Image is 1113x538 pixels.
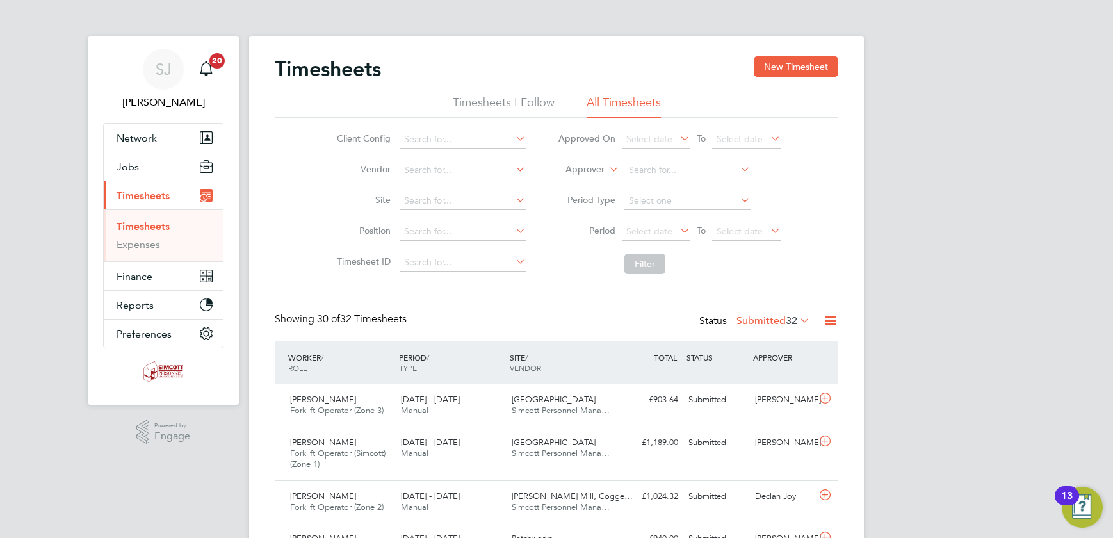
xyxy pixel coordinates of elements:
button: Reports [104,291,223,319]
button: Finance [104,262,223,290]
label: Vendor [333,163,391,175]
div: 13 [1061,496,1073,512]
span: 32 [786,314,797,327]
div: £1,189.00 [617,432,683,453]
span: TOTAL [654,352,677,363]
span: [GEOGRAPHIC_DATA] [512,437,596,448]
span: Jobs [117,161,139,173]
input: Search for... [400,161,526,179]
span: To [693,130,710,147]
span: Finance [117,270,152,282]
span: VENDOR [510,363,541,373]
a: 20 [193,49,219,90]
span: 30 of [317,313,340,325]
label: Site [333,194,391,206]
span: [PERSON_NAME] [290,394,356,405]
label: Client Config [333,133,391,144]
input: Search for... [400,192,526,210]
span: / [321,352,323,363]
h2: Timesheets [275,56,381,82]
span: Forklift Operator (Zone 3) [290,405,384,416]
span: Powered by [154,420,190,431]
label: Approver [547,163,605,176]
span: Manual [401,501,428,512]
span: [GEOGRAPHIC_DATA] [512,394,596,405]
button: New Timesheet [754,56,838,77]
span: Shaun Jex [103,95,223,110]
input: Search for... [400,254,526,272]
button: Open Resource Center, 13 new notifications [1062,487,1103,528]
div: SITE [507,346,617,379]
span: TYPE [399,363,417,373]
span: Select date [717,133,763,145]
div: £1,024.32 [617,486,683,507]
input: Search for... [400,223,526,241]
label: Approved On [558,133,615,144]
input: Search for... [400,131,526,149]
span: Engage [154,431,190,442]
span: Select date [626,133,672,145]
div: APPROVER [750,346,816,369]
label: Timesheet ID [333,256,391,267]
div: Submitted [683,486,750,507]
div: PERIOD [396,346,507,379]
span: Select date [626,225,672,237]
div: Declan Joy [750,486,816,507]
span: Forklift Operator (Zone 2) [290,501,384,512]
label: Submitted [736,314,810,327]
span: Simcott Personnel Mana… [512,501,610,512]
span: / [427,352,429,363]
a: Go to home page [103,361,223,382]
span: Manual [401,405,428,416]
span: Reports [117,299,154,311]
input: Search for... [624,161,751,179]
div: Timesheets [104,209,223,261]
button: Filter [624,254,665,274]
nav: Main navigation [88,36,239,405]
span: Manual [401,448,428,459]
a: Powered byEngage [136,420,191,444]
span: [PERSON_NAME] [290,491,356,501]
span: 32 Timesheets [317,313,407,325]
li: All Timesheets [587,95,661,118]
span: [PERSON_NAME] [290,437,356,448]
button: Jobs [104,152,223,181]
a: Timesheets [117,220,170,232]
span: Timesheets [117,190,170,202]
div: Showing [275,313,409,326]
button: Timesheets [104,181,223,209]
a: Expenses [117,238,160,250]
div: £903.64 [617,389,683,411]
label: Period [558,225,615,236]
a: SJ[PERSON_NAME] [103,49,223,110]
span: Network [117,132,157,144]
input: Select one [624,192,751,210]
button: Preferences [104,320,223,348]
span: [DATE] - [DATE] [401,394,460,405]
span: Simcott Personnel Mana… [512,448,610,459]
div: STATUS [683,346,750,369]
span: SJ [156,61,172,77]
span: 20 [209,53,225,69]
span: Select date [717,225,763,237]
div: Submitted [683,389,750,411]
span: [PERSON_NAME] Mill, Cogge… [512,491,633,501]
label: Period Type [558,194,615,206]
span: / [525,352,528,363]
span: [DATE] - [DATE] [401,491,460,501]
div: [PERSON_NAME] [750,389,816,411]
div: Status [699,313,813,330]
span: [DATE] - [DATE] [401,437,460,448]
span: Preferences [117,328,172,340]
span: To [693,222,710,239]
span: Forklift Operator (Simcott) (Zone 1) [290,448,386,469]
span: Simcott Personnel Mana… [512,405,610,416]
div: Submitted [683,432,750,453]
button: Network [104,124,223,152]
li: Timesheets I Follow [453,95,555,118]
div: WORKER [285,346,396,379]
img: simcott-logo-retina.png [143,361,184,382]
div: [PERSON_NAME] [750,432,816,453]
span: ROLE [288,363,307,373]
label: Position [333,225,391,236]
